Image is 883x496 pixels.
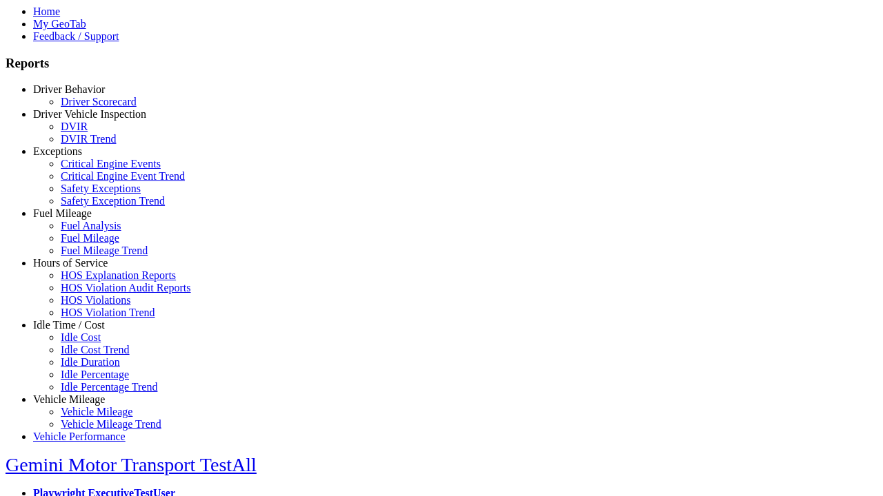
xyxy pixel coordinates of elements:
a: Driver Behavior [33,83,105,95]
a: Idle Percentage Trend [61,381,157,393]
a: My GeoTab [33,18,86,30]
a: Vehicle Mileage [61,406,132,417]
a: Fuel Mileage [33,207,92,219]
a: Idle Time / Cost [33,319,105,331]
a: DVIR Trend [61,133,116,145]
a: Fuel Mileage [61,232,119,244]
a: Fuel Mileage Trend [61,245,148,256]
a: HOS Violation Trend [61,307,155,318]
a: Driver Vehicle Inspection [33,108,146,120]
a: Idle Percentage [61,369,129,380]
a: Critical Engine Event Trend [61,170,185,182]
h3: Reports [6,56,877,71]
a: Safety Exceptions [61,183,141,194]
a: HOS Violation Audit Reports [61,282,191,293]
a: Safety Exception Trend [61,195,165,207]
a: Vehicle Mileage Trend [61,418,161,430]
a: HOS Violations [61,294,130,306]
a: Idle Cost [61,331,101,343]
a: Exceptions [33,145,82,157]
a: Driver Scorecard [61,96,137,107]
a: Idle Cost Trend [61,344,130,355]
a: Critical Engine Events [61,158,161,169]
a: Fuel Analysis [61,220,121,231]
a: Vehicle Performance [33,431,126,442]
a: HOS Explanation Reports [61,269,176,281]
a: Gemini Motor Transport TestAll [6,454,257,475]
a: Home [33,6,60,17]
a: Idle Duration [61,356,120,368]
a: Vehicle Mileage [33,393,105,405]
a: Hours of Service [33,257,108,269]
a: DVIR [61,121,88,132]
a: Feedback / Support [33,30,119,42]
